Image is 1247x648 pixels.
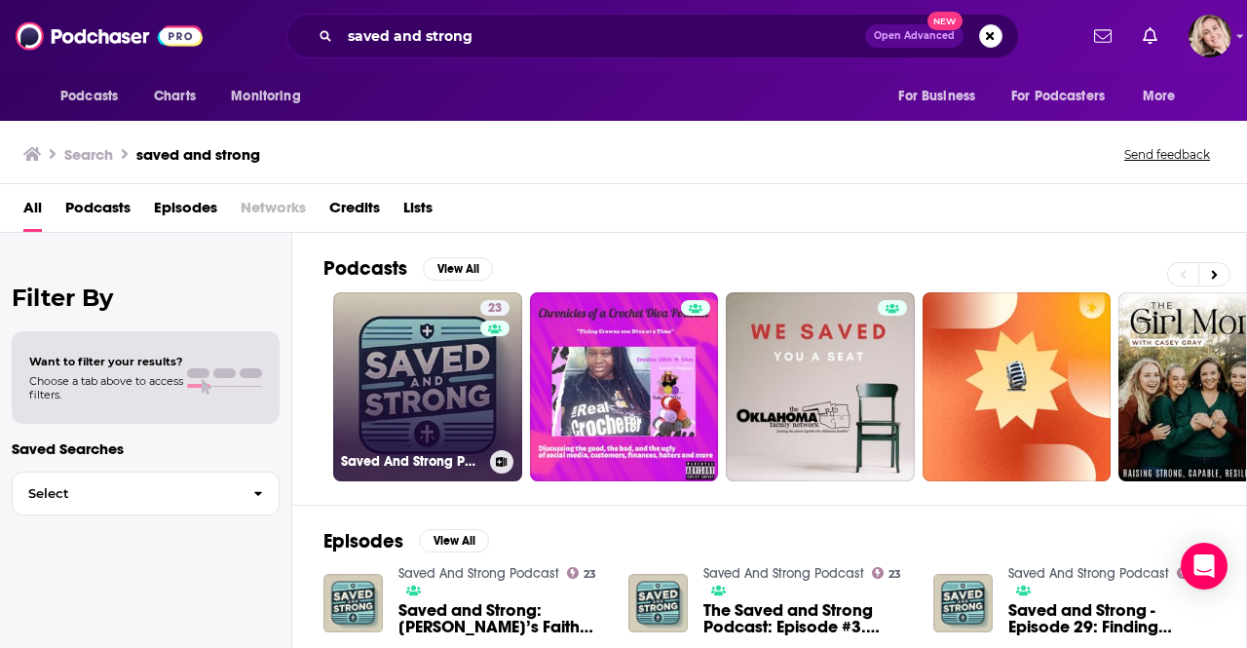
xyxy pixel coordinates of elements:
[1118,146,1216,163] button: Send feedback
[703,602,910,635] span: The Saved and Strong Podcast: Episode #3. [PERSON_NAME]
[323,256,493,281] a: PodcastsView All
[60,83,118,110] span: Podcasts
[419,529,489,553] button: View All
[403,192,433,232] a: Lists
[141,78,208,115] a: Charts
[628,574,688,633] img: The Saved and Strong Podcast: Episode #3. Amy Ramsey
[231,83,300,110] span: Monitoring
[329,192,380,232] a: Credits
[1129,78,1200,115] button: open menu
[1008,565,1169,582] a: Saved And Strong Podcast
[12,472,280,515] button: Select
[885,78,1000,115] button: open menu
[1189,15,1231,57] button: Show profile menu
[488,299,502,319] span: 23
[567,567,597,579] a: 23
[341,453,482,470] h3: Saved And Strong Podcast
[398,602,605,635] span: Saved and Strong: [PERSON_NAME]’s Faith Journey
[1008,602,1215,635] span: Saved and Strong - Episode 29: Finding [DEMOGRAPHIC_DATA] in the Ordinary with [PERSON_NAME]
[29,355,183,368] span: Want to filter your results?
[703,565,864,582] a: Saved And Strong Podcast
[888,570,901,579] span: 23
[872,567,902,579] a: 23
[323,529,489,553] a: EpisodesView All
[1177,567,1207,579] a: 23
[933,574,993,633] img: Saved and Strong - Episode 29: Finding God in the Ordinary with Haley V. Craft
[898,83,975,110] span: For Business
[999,78,1133,115] button: open menu
[1143,83,1176,110] span: More
[584,570,596,579] span: 23
[1189,15,1231,57] img: User Profile
[1135,19,1165,53] a: Show notifications dropdown
[64,145,113,164] h3: Search
[16,18,203,55] img: Podchaser - Follow, Share and Rate Podcasts
[13,487,238,500] span: Select
[241,192,306,232] span: Networks
[927,12,963,30] span: New
[286,14,1019,58] div: Search podcasts, credits, & more...
[1011,83,1105,110] span: For Podcasters
[136,145,260,164] h3: saved and strong
[29,374,183,401] span: Choose a tab above to access filters.
[333,292,522,481] a: 23Saved And Strong Podcast
[1181,543,1228,590] div: Open Intercom Messenger
[154,83,196,110] span: Charts
[340,20,865,52] input: Search podcasts, credits, & more...
[154,192,217,232] a: Episodes
[480,300,510,316] a: 23
[398,602,605,635] a: Saved and Strong: Carrie’s Faith Journey
[1008,602,1215,635] a: Saved and Strong - Episode 29: Finding God in the Ordinary with Haley V. Craft
[1086,19,1119,53] a: Show notifications dropdown
[423,257,493,281] button: View All
[23,192,42,232] a: All
[47,78,143,115] button: open menu
[703,602,910,635] a: The Saved and Strong Podcast: Episode #3. Amy Ramsey
[323,529,403,553] h2: Episodes
[65,192,131,232] a: Podcasts
[1189,15,1231,57] span: Logged in as kkclayton
[12,439,280,458] p: Saved Searches
[323,256,407,281] h2: Podcasts
[217,78,325,115] button: open menu
[323,574,383,633] img: Saved and Strong: Carrie’s Faith Journey
[865,24,964,48] button: Open AdvancedNew
[398,565,559,582] a: Saved And Strong Podcast
[874,31,955,41] span: Open Advanced
[12,284,280,312] h2: Filter By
